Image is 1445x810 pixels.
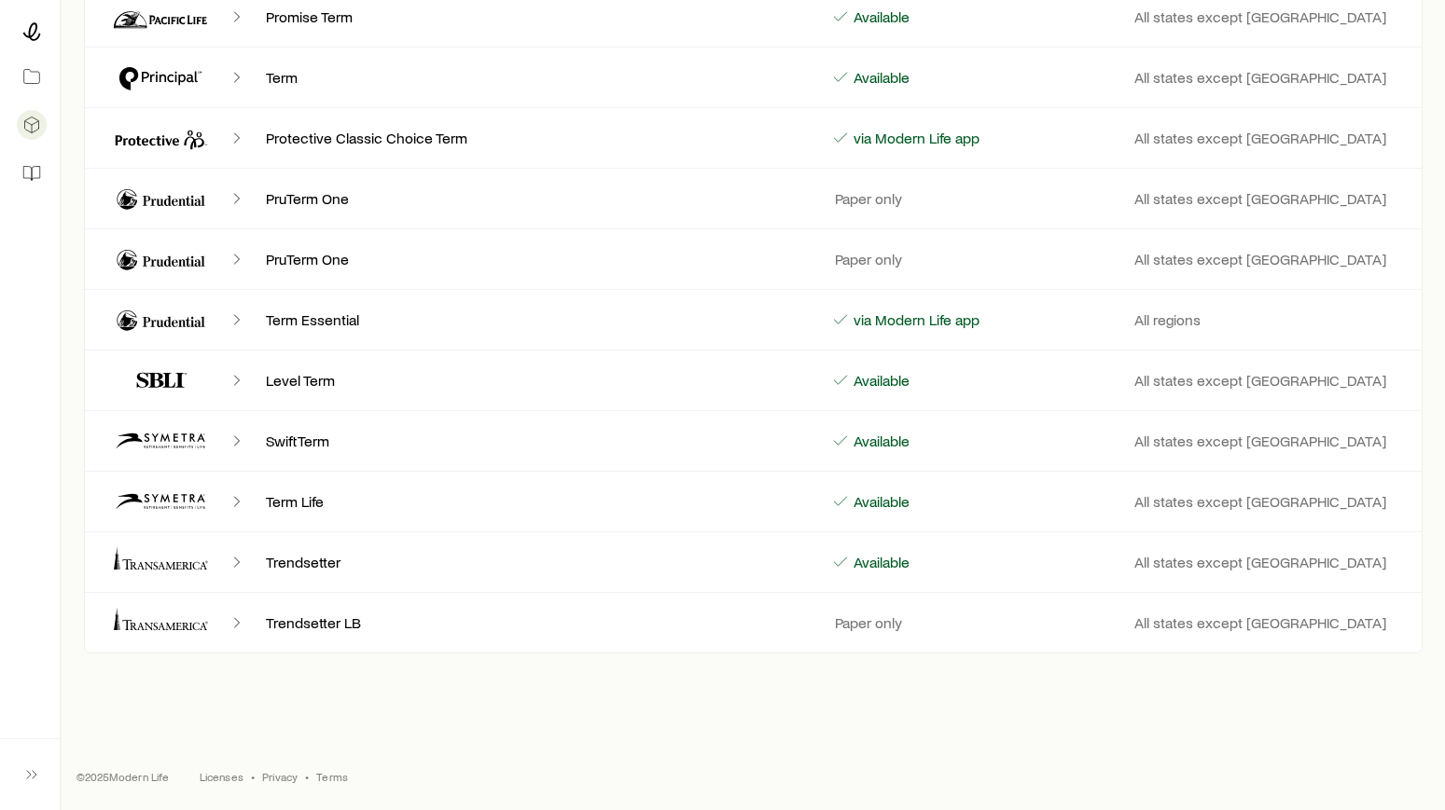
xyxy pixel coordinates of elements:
[266,310,800,329] p: Term Essential
[266,250,800,268] p: PruTerm One
[266,129,800,147] p: Protective Classic Choice Term
[1134,553,1408,571] p: All states except [GEOGRAPHIC_DATA]
[1134,492,1408,511] p: All states except [GEOGRAPHIC_DATA]
[1134,371,1408,390] p: All states except [GEOGRAPHIC_DATA]
[251,769,255,784] span: •
[831,613,902,632] p: Paper only
[266,553,800,571] p: Trendsetter
[1134,68,1408,87] p: All states except [GEOGRAPHIC_DATA]
[850,371,910,390] p: Available
[266,613,800,632] p: Trendsetter LB
[76,769,170,784] p: © 2025 Modern Life
[850,310,980,329] p: via Modern Life app
[850,68,910,87] p: Available
[850,7,910,26] p: Available
[316,769,348,784] a: Terms
[850,432,910,450] p: Available
[1134,7,1408,26] p: All states except [GEOGRAPHIC_DATA]
[266,371,800,390] p: Level Term
[305,769,309,784] span: •
[266,7,800,26] p: Promise Term
[266,189,800,208] p: PruTerm One
[1134,250,1408,268] p: All states except [GEOGRAPHIC_DATA]
[262,769,298,784] a: Privacy
[1134,129,1408,147] p: All states except [GEOGRAPHIC_DATA]
[266,432,800,450] p: SwiftTerm
[850,492,910,511] p: Available
[1134,189,1408,208] p: All states except [GEOGRAPHIC_DATA]
[831,250,902,268] p: Paper only
[850,553,910,571] p: Available
[266,492,800,511] p: Term Life
[850,129,980,147] p: via Modern Life app
[200,769,243,784] a: Licenses
[266,68,800,87] p: Term
[1134,613,1408,632] p: All states except [GEOGRAPHIC_DATA]
[831,189,902,208] p: Paper only
[1134,432,1408,450] p: All states except [GEOGRAPHIC_DATA]
[1134,310,1408,329] p: All regions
